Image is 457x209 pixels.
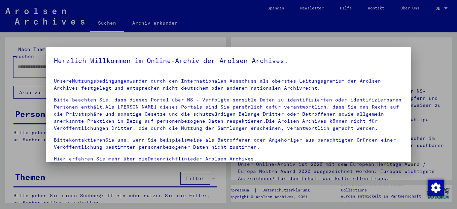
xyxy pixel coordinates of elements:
p: Hier erfahren Sie mehr über die der Arolsen Archives. [54,155,403,162]
p: Bitte Sie uns, wenn Sie beispielsweise als Betroffener oder Angehöriger aus berechtigten Gründen ... [54,137,403,151]
h5: Herzlich Willkommen im Online-Archiv der Arolsen Archives. [54,55,403,66]
a: kontaktieren [69,137,105,143]
p: Bitte beachten Sie, dass dieses Portal über NS - Verfolgte sensible Daten zu identifizierten oder... [54,96,403,132]
p: Unsere wurden durch den Internationalen Ausschuss als oberstes Leitungsgremium der Arolsen Archiv... [54,78,403,92]
img: Zustimmung ändern [428,180,444,196]
a: Nutzungsbedingungen [72,78,130,84]
a: Datenrichtlinie [148,156,193,162]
